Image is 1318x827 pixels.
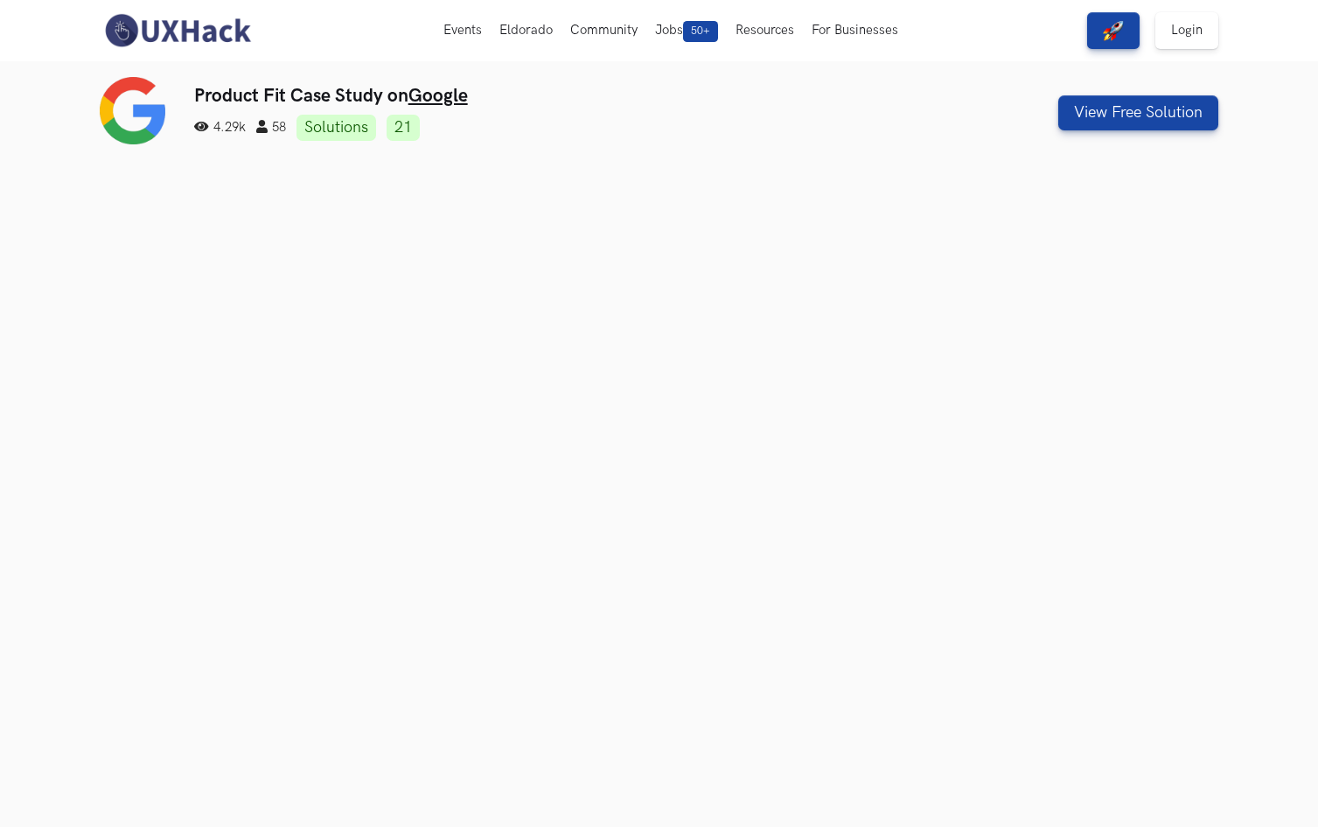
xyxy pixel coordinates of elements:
span: 4.29k [194,120,246,135]
span: 58 [256,120,286,135]
a: Google [408,85,468,107]
img: Google logo [100,77,165,144]
a: Login [1155,12,1218,49]
a: 21 [387,115,420,141]
a: Solutions [296,115,376,141]
img: rocket [1103,20,1124,41]
img: UXHack-logo.png [100,12,255,49]
h3: Product Fit Case Study on [194,85,935,107]
button: View Free Solution [1058,95,1218,130]
span: 50+ [683,21,718,42]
